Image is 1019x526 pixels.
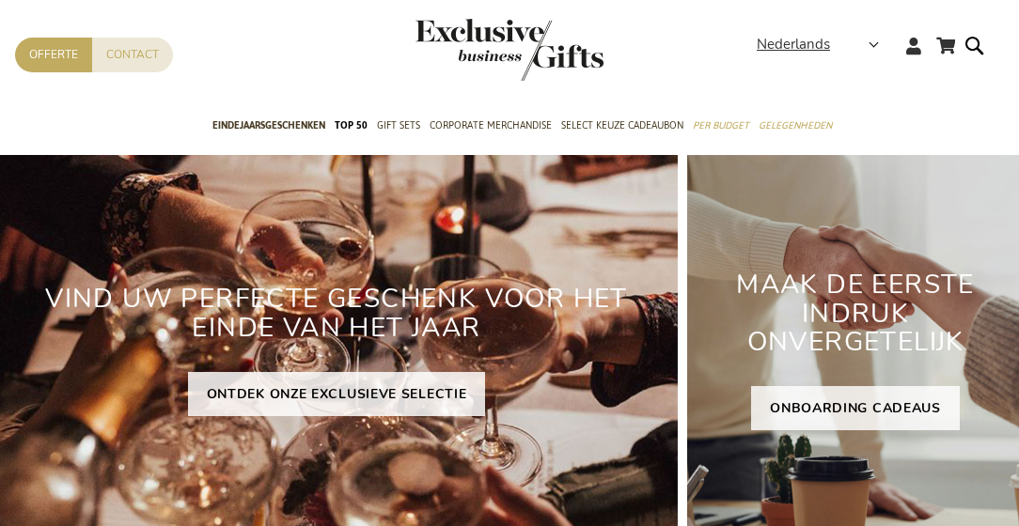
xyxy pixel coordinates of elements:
[212,103,325,150] a: Eindejaarsgeschenken
[693,116,749,135] span: Per Budget
[561,116,683,135] span: Select Keuze Cadeaubon
[92,38,173,72] a: Contact
[377,116,420,135] span: Gift Sets
[415,19,509,81] a: store logo
[377,103,420,150] a: Gift Sets
[415,19,604,81] img: Exclusive Business gifts logo
[757,34,830,55] span: Nederlands
[15,38,92,72] a: Offerte
[430,103,552,150] a: Corporate Merchandise
[212,116,325,135] span: Eindejaarsgeschenken
[759,103,832,150] a: Gelegenheden
[188,372,486,416] a: ONTDEK ONZE EXCLUSIEVE SELECTIE
[430,116,552,135] span: Corporate Merchandise
[759,116,832,135] span: Gelegenheden
[751,386,960,430] a: ONBOARDING CADEAUS
[561,103,683,150] a: Select Keuze Cadeaubon
[693,103,749,150] a: Per Budget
